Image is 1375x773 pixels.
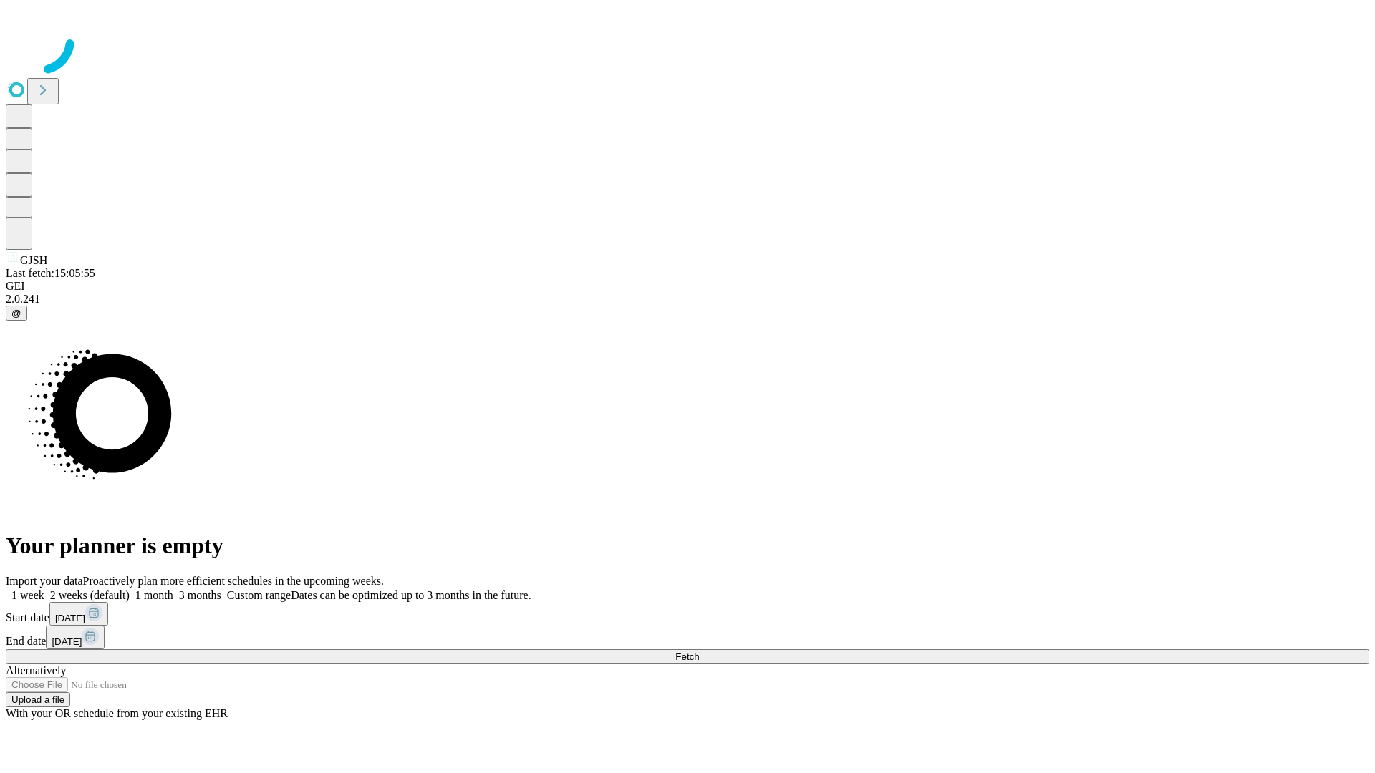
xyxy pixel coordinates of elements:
[135,589,173,601] span: 1 month
[11,589,44,601] span: 1 week
[6,575,83,587] span: Import your data
[6,707,228,719] span: With your OR schedule from your existing EHR
[6,692,70,707] button: Upload a file
[83,575,384,587] span: Proactively plan more efficient schedules in the upcoming weeks.
[6,626,1369,649] div: End date
[6,533,1369,559] h1: Your planner is empty
[6,306,27,321] button: @
[675,651,699,662] span: Fetch
[20,254,47,266] span: GJSH
[11,308,21,319] span: @
[179,589,221,601] span: 3 months
[6,602,1369,626] div: Start date
[50,589,130,601] span: 2 weeks (default)
[6,267,95,279] span: Last fetch: 15:05:55
[291,589,531,601] span: Dates can be optimized up to 3 months in the future.
[6,664,66,676] span: Alternatively
[227,589,291,601] span: Custom range
[55,613,85,623] span: [DATE]
[46,626,105,649] button: [DATE]
[6,293,1369,306] div: 2.0.241
[6,280,1369,293] div: GEI
[52,636,82,647] span: [DATE]
[49,602,108,626] button: [DATE]
[6,649,1369,664] button: Fetch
